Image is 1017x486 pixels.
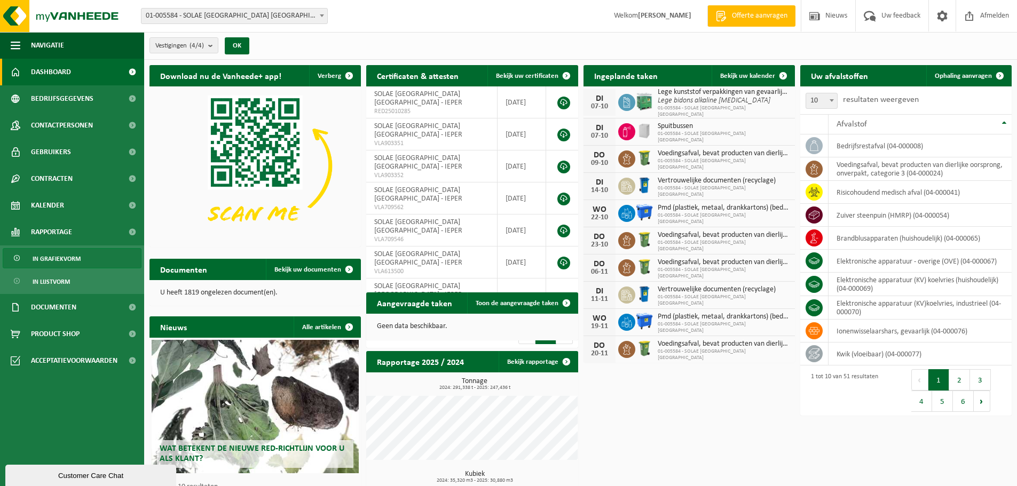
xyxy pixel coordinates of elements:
h2: Nieuws [149,316,198,337]
a: In grafiekvorm [3,248,141,268]
span: SOLAE [GEOGRAPHIC_DATA] [GEOGRAPHIC_DATA] - IEPER [374,154,462,171]
span: VLA709562 [374,203,489,212]
td: zuiver steenpuin (HMRP) (04-000054) [829,204,1012,227]
h2: Documenten [149,259,218,280]
div: DI [589,124,610,132]
img: WB-0240-HPE-GN-50 [635,258,653,276]
span: Vertrouwelijke documenten (recyclage) [658,285,790,294]
span: Lege kunststof verpakkingen van gevaarlijke stoffen [658,88,790,97]
span: Ophaling aanvragen [935,73,992,79]
td: elektronische apparatuur - overige (OVE) (04-000067) [829,250,1012,273]
td: bedrijfsrestafval (04-000008) [829,134,1012,157]
span: Spuitbussen [658,122,790,131]
span: 01-005584 - SOLAE BELGIUM NV - IEPER [141,9,327,23]
h2: Aangevraagde taken [366,292,463,313]
span: Bekijk uw certificaten [496,73,558,79]
span: Contracten [31,165,73,192]
span: Bekijk uw kalender [720,73,775,79]
i: Lege bidons alkaline [MEDICAL_DATA] [658,97,770,105]
td: ionenwisselaarshars, gevaarlijk (04-000076) [829,320,1012,342]
div: 19-11 [589,323,610,330]
span: 01-005584 - SOLAE [GEOGRAPHIC_DATA] [GEOGRAPHIC_DATA] [658,158,790,171]
span: RED25010285 [374,107,489,116]
div: DO [589,260,610,268]
span: Voedingsafval, bevat producten van dierlijke oorsprong, onverpakt, categorie 3 [658,258,790,267]
span: VLA613500 [374,267,489,276]
span: SOLAE [GEOGRAPHIC_DATA] [GEOGRAPHIC_DATA] - IEPER [374,122,462,139]
span: Vestigingen [155,38,204,54]
div: 20-11 [589,350,610,357]
span: Pmd (plastiek, metaal, drankkartons) (bedrijven) [658,313,790,321]
strong: [PERSON_NAME] [638,12,691,20]
span: 2024: 35,320 m3 - 2025: 30,880 m3 [372,478,578,483]
span: Navigatie [31,32,64,59]
td: [DATE] [498,86,546,118]
span: Pmd (plastiek, metaal, drankkartons) (bedrijven) [658,204,790,212]
button: 4 [911,391,932,412]
a: Bekijk uw documenten [266,259,360,280]
div: 07-10 [589,132,610,140]
h3: Kubiek [372,471,578,483]
td: elektronische apparatuur (KV)koelvries, industrieel (04-000070) [829,296,1012,320]
span: Voedingsafval, bevat producten van dierlijke oorsprong, onverpakt, categorie 3 [658,231,790,240]
button: 6 [953,391,974,412]
h2: Certificaten & attesten [366,65,469,86]
span: SOLAE [GEOGRAPHIC_DATA] [GEOGRAPHIC_DATA] - IEPER [374,282,462,299]
span: Documenten [31,294,76,321]
div: DI [589,287,610,296]
span: Toon de aangevraagde taken [476,300,558,307]
button: Vestigingen(4/4) [149,37,218,53]
a: Bekijk uw kalender [712,65,794,86]
img: WB-0240-HPE-GN-50 [635,230,653,249]
a: Toon de aangevraagde taken [467,292,577,314]
span: Verberg [318,73,341,79]
div: 1 tot 10 van 51 resultaten [806,368,878,413]
a: Bekijk uw certificaten [487,65,577,86]
span: Gebruikers [31,139,71,165]
td: [DATE] [498,118,546,150]
span: 2024: 291,338 t - 2025: 247,436 t [372,385,578,391]
td: elektronische apparatuur (KV) koelvries (huishoudelijk) (04-000069) [829,273,1012,296]
button: Next [974,391,990,412]
div: 11-11 [589,296,610,303]
span: VLA903351 [374,139,489,148]
span: 01-005584 - SOLAE [GEOGRAPHIC_DATA] [GEOGRAPHIC_DATA] [658,105,790,118]
h2: Download nu de Vanheede+ app! [149,65,292,86]
img: Download de VHEPlus App [149,86,361,245]
img: WB-1100-HPE-BE-01 [635,203,653,221]
img: WB-0240-HPE-BE-09 [635,285,653,303]
a: Bekijk rapportage [499,351,577,372]
div: DI [589,178,610,187]
div: 07-10 [589,103,610,110]
span: Kalender [31,192,64,219]
span: Wat betekent de nieuwe RED-richtlijn voor u als klant? [160,444,344,463]
button: 5 [932,391,953,412]
span: Acceptatievoorwaarden [31,347,117,374]
div: 09-10 [589,160,610,167]
div: 23-10 [589,241,610,249]
a: Alle artikelen [294,316,360,338]
div: WO [589,205,610,214]
img: PB-HB-1400-HPE-GN-11 [635,91,653,111]
iframe: chat widget [5,463,178,486]
a: In lijstvorm [3,271,141,291]
span: 01-005584 - SOLAE [GEOGRAPHIC_DATA] [GEOGRAPHIC_DATA] [658,131,790,144]
div: DO [589,151,610,160]
span: SOLAE [GEOGRAPHIC_DATA] [GEOGRAPHIC_DATA] - IEPER [374,250,462,267]
img: WB-0240-HPE-GN-50 [635,149,653,167]
span: Rapportage [31,219,72,245]
span: 01-005584 - SOLAE [GEOGRAPHIC_DATA] [GEOGRAPHIC_DATA] [658,348,790,361]
button: 3 [970,369,991,391]
img: IC-CB-CU [635,122,653,140]
img: WB-0240-HPE-BE-09 [635,176,653,194]
span: Bekijk uw documenten [274,266,341,273]
button: 2 [949,369,970,391]
span: In grafiekvorm [33,249,81,269]
label: resultaten weergeven [843,95,919,104]
img: WB-0240-HPE-GN-50 [635,339,653,357]
span: 10 [806,93,838,109]
span: 01-005584 - SOLAE [GEOGRAPHIC_DATA] [GEOGRAPHIC_DATA] [658,212,790,225]
span: Afvalstof [837,120,867,129]
div: 22-10 [589,214,610,221]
